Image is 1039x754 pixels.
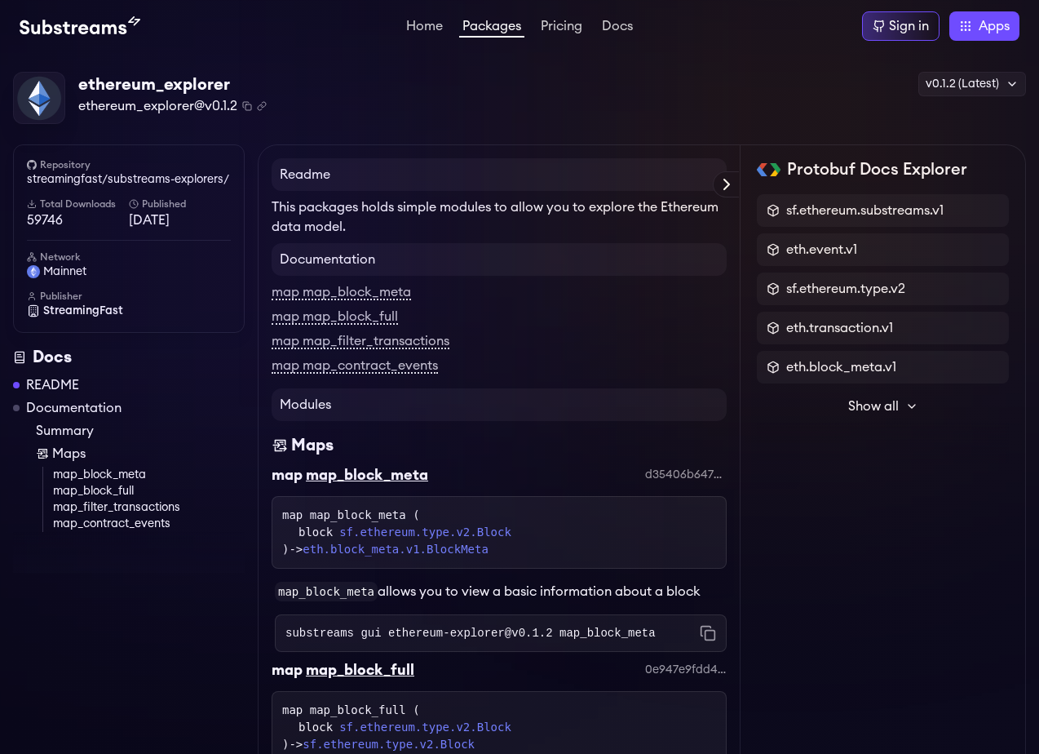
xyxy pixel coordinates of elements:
span: Apps [979,16,1010,36]
div: Maps [291,434,334,457]
div: map [272,463,303,486]
h6: Network [27,251,231,264]
a: streamingfast/substreams-explorers/ [27,171,231,188]
div: map [272,659,303,681]
h4: Readme [272,158,727,191]
h6: Publisher [27,290,231,303]
a: map map_contract_events [272,359,438,374]
a: mainnet [27,264,231,280]
div: map_block_meta [306,463,428,486]
h6: Total Downloads [27,197,129,211]
span: eth.block_meta.v1 [786,357,896,377]
a: map_block_full [53,483,245,499]
a: map_filter_transactions [53,499,245,516]
div: map map_block_meta ( ) [282,507,716,558]
img: Map icon [36,447,49,460]
a: Pricing [537,20,586,36]
a: Home [403,20,446,36]
img: Substream's logo [20,16,140,36]
code: substreams gui ethereum-explorer@v0.1.2 map_block_meta [285,625,656,641]
span: sf.ethereum.type.v2 [786,279,905,299]
img: Protobuf [757,163,780,176]
a: Documentation [26,398,122,418]
h6: Published [129,197,231,211]
div: v0.1.2 (Latest) [918,72,1026,96]
a: map map_filter_transactions [272,335,449,349]
div: Docs [13,346,245,369]
button: Copy .spkg link to clipboard [257,101,267,111]
a: Maps [36,444,245,463]
span: eth.transaction.v1 [786,318,893,338]
a: sf.ethereum.type.v2.Block [303,738,475,751]
span: ethereum_explorer@v0.1.2 [78,96,237,116]
h4: Documentation [272,243,727,276]
img: github [27,160,37,170]
a: map_contract_events [53,516,245,532]
a: README [26,375,79,395]
div: map map_block_full ( ) [282,702,716,753]
div: d35406b647b264577e288fdbc0b90aec9f67c5b9 [645,467,727,483]
img: Maps icon [272,434,288,457]
img: mainnet [27,265,40,278]
div: ethereum_explorer [78,73,267,96]
span: [DATE] [129,211,231,230]
span: Show all [848,397,899,416]
h6: Repository [27,158,231,171]
span: StreamingFast [43,303,123,319]
div: 0e947e9fdd4af3c137ff850907b090aa12b469bb [645,662,727,678]
a: Sign in [862,11,940,41]
a: Summary [36,421,245,441]
div: Sign in [889,16,929,36]
button: Copy package name and version [242,101,252,111]
a: sf.ethereum.type.v2.Block [339,719,511,736]
a: sf.ethereum.type.v2.Block [339,524,511,541]
h2: Protobuf Docs Explorer [787,158,967,181]
a: Packages [459,20,524,38]
a: map_block_meta [53,467,245,483]
p: This packages holds simple modules to allow you to explore the Ethereum data model. [272,197,727,237]
code: map_block_meta [275,582,378,601]
div: map_block_full [306,659,414,681]
a: StreamingFast [27,303,231,319]
img: Package Logo [14,73,64,123]
a: eth.block_meta.v1.BlockMeta [303,543,489,556]
button: Show all [757,390,1009,423]
h4: Modules [272,388,727,421]
span: eth.event.v1 [786,240,857,259]
p: allows you to view a basic information about a block [275,582,727,601]
span: -> [289,738,475,751]
a: map map_block_full [272,310,398,325]
span: sf.ethereum.substreams.v1 [786,201,944,220]
span: mainnet [43,264,86,280]
span: -> [289,543,488,556]
button: Copy command to clipboard [700,625,716,641]
div: block [298,524,716,541]
a: map map_block_meta [272,286,411,300]
a: Docs [599,20,636,36]
div: block [298,719,716,736]
span: 59746 [27,211,129,230]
